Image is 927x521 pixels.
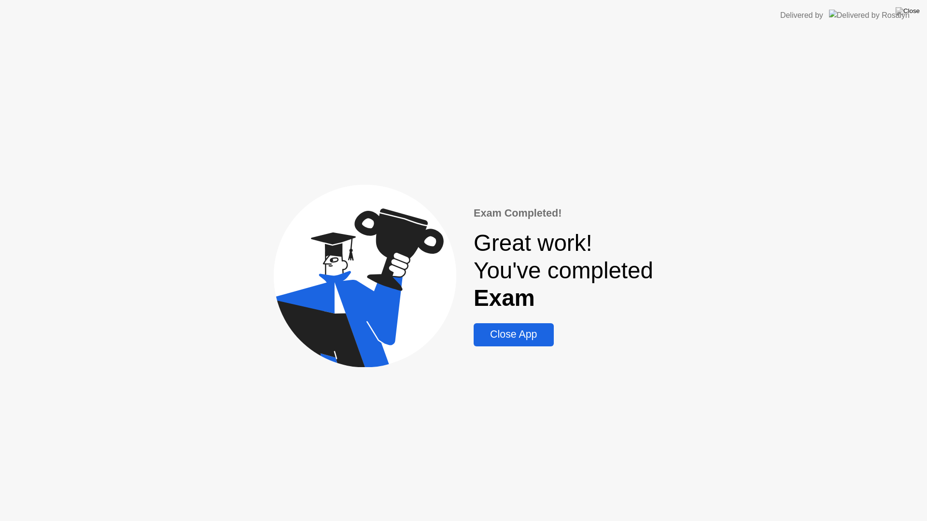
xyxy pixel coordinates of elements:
img: Delivered by Rosalyn [829,10,910,21]
div: Exam Completed! [474,206,653,221]
div: Close App [477,329,550,341]
b: Exam [474,285,535,311]
img: Close [896,7,920,15]
div: Delivered by [780,10,823,21]
button: Close App [474,323,553,346]
div: Great work! You've completed [474,229,653,312]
